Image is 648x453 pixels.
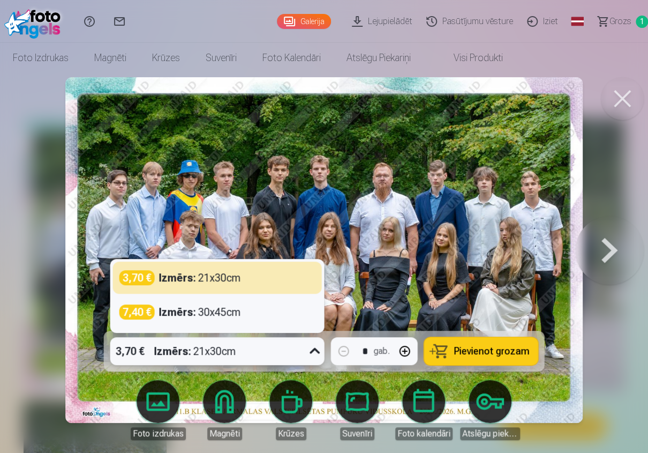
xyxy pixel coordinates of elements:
[194,380,254,440] a: Magnēti
[110,337,150,365] div: 3,70 €
[609,15,631,28] span: Grozs
[159,305,241,320] div: 30x45cm
[460,427,520,440] div: Atslēgu piekariņi
[327,380,387,440] a: Suvenīri
[277,14,331,29] a: Galerija
[81,43,139,73] a: Magnēti
[131,427,186,440] div: Foto izdrukas
[154,344,191,359] strong: Izmērs :
[394,380,454,440] a: Foto kalendāri
[159,270,196,285] strong: Izmērs :
[460,380,520,440] a: Atslēgu piekariņi
[276,427,306,440] div: Krūzes
[159,270,241,285] div: 21x30cm
[340,427,374,440] div: Suvenīri
[193,43,250,73] a: Suvenīri
[159,305,196,320] strong: Izmērs :
[154,337,236,365] div: 21x30cm
[207,427,242,440] div: Magnēti
[128,380,188,440] a: Foto izdrukas
[424,337,538,365] button: Pievienot grozam
[374,345,390,358] div: gab.
[395,427,453,440] div: Foto kalendāri
[119,270,155,285] div: 3,70 €
[119,305,155,320] div: 7,40 €
[139,43,193,73] a: Krūzes
[334,43,424,73] a: Atslēgu piekariņi
[261,380,321,440] a: Krūzes
[250,43,334,73] a: Foto kalendāri
[424,43,516,73] a: Visi produkti
[636,16,648,28] span: 1
[4,4,66,39] img: /fa3
[454,346,530,356] span: Pievienot grozam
